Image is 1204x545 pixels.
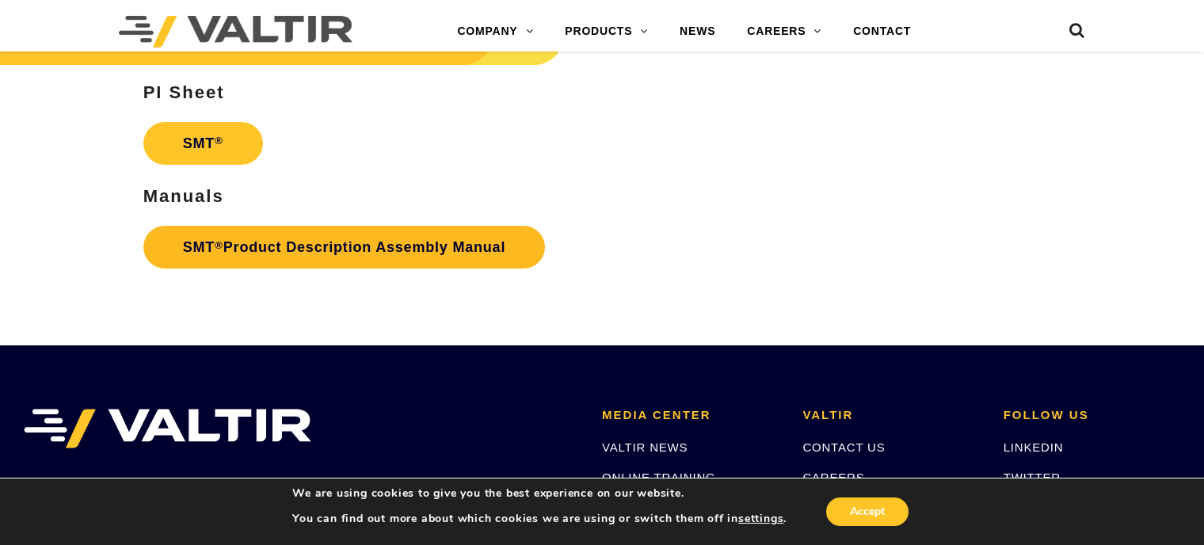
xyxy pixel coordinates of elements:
button: Accept [826,497,909,526]
a: CAREERS [731,16,837,48]
a: CONTACT [837,16,927,48]
p: You can find out more about which cookies we are using or switch them off in . [292,512,787,526]
h2: MEDIA CENTER [602,409,779,422]
strong: PI Sheet [143,82,225,102]
a: VALTIR NEWS [602,440,688,454]
p: We are using cookies to give you the best experience on our website. [292,486,787,501]
strong: Manuals [143,186,224,206]
a: COMPANY [441,16,549,48]
a: PRODUCTS [549,16,664,48]
img: Valtir [119,16,352,48]
img: VALTIR [24,409,311,448]
h2: FOLLOW US [1004,409,1180,422]
sup: ® [215,239,223,251]
a: SMT®Product Description Assembly Manual [143,226,546,269]
h2: VALTIR [802,409,979,422]
sup: ® [215,135,223,147]
a: LINKEDIN [1004,440,1064,454]
a: CAREERS [802,471,864,484]
a: TWITTER [1004,471,1061,484]
a: SMT® [143,122,263,165]
a: ONLINE TRAINING [602,471,715,484]
button: settings [738,512,783,526]
a: NEWS [664,16,731,48]
a: CONTACT US [802,440,885,454]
